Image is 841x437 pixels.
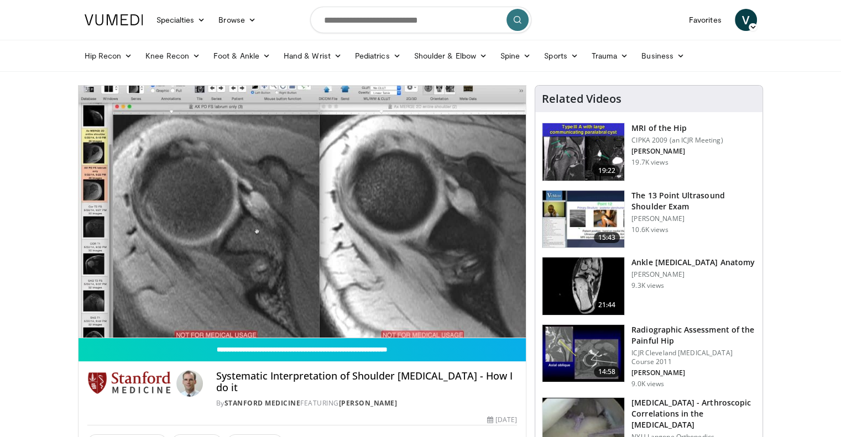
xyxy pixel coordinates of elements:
[139,45,207,67] a: Knee Recon
[494,45,537,67] a: Spine
[216,370,517,394] h4: Systematic Interpretation of Shoulder [MEDICAL_DATA] - How I do it
[631,281,664,290] p: 9.3K views
[542,325,624,382] img: f49b17fa-a2fd-445a-b8a9-f016ebcab4ce.150x105_q85_crop-smart_upscale.jpg
[635,45,691,67] a: Business
[631,147,723,156] p: [PERSON_NAME]
[542,190,756,249] a: 15:43 The 13 Point Ultrasound Shoulder Exam [PERSON_NAME] 10.6K views
[85,14,143,25] img: VuMedi Logo
[631,324,756,346] h3: Radiographic Assessment of the Painful Hip
[594,299,620,310] span: 21:44
[542,123,756,181] a: 19:22 MRI of the Hip CIPKA 2009 (an ICJR Meeting) [PERSON_NAME] 19.7K views
[87,370,172,397] img: Stanford Medicine
[212,9,263,31] a: Browse
[78,45,139,67] a: Hip Recon
[542,324,756,388] a: 14:58 Radiographic Assessment of the Painful Hip ICJR Cleveland [MEDICAL_DATA] Course 2011 [PERSO...
[176,370,203,397] img: Avatar
[631,158,668,167] p: 19.7K views
[631,368,756,377] p: [PERSON_NAME]
[216,398,517,408] div: By FEATURING
[207,45,277,67] a: Foot & Ankle
[150,9,212,31] a: Specialties
[631,380,664,388] p: 9.0K views
[631,270,755,279] p: [PERSON_NAME]
[631,214,756,223] p: [PERSON_NAME]
[631,349,756,366] p: ICJR Cleveland [MEDICAL_DATA] Course 2011
[542,123,624,181] img: applegate_-_mri_napa_2.png.150x105_q85_crop-smart_upscale.jpg
[594,165,620,176] span: 19:22
[310,7,531,33] input: Search topics, interventions
[339,398,398,408] a: [PERSON_NAME]
[594,232,620,243] span: 15:43
[542,257,756,315] a: 21:44 Ankle [MEDICAL_DATA] Anatomy [PERSON_NAME] 9.3K views
[277,45,348,67] a: Hand & Wrist
[682,9,728,31] a: Favorites
[631,397,756,430] h3: [MEDICAL_DATA] - Arthroscopic Correlations in the [MEDICAL_DATA]
[537,45,585,67] a: Sports
[408,45,494,67] a: Shoulder & Elbow
[631,257,755,268] h3: Ankle [MEDICAL_DATA] Anatomy
[224,398,301,408] a: Stanford Medicine
[542,191,624,248] img: 7b323ec8-d3a2-4ab0-9251-f78bf6f4eb32.150x105_q85_crop-smart_upscale.jpg
[735,9,757,31] a: V
[542,92,621,106] h4: Related Videos
[631,136,723,145] p: CIPKA 2009 (an ICJR Meeting)
[631,190,756,212] h3: The 13 Point Ultrasound Shoulder Exam
[585,45,635,67] a: Trauma
[594,366,620,377] span: 14:58
[631,123,723,134] h3: MRI of the Hip
[631,225,668,234] p: 10.6K views
[79,86,526,338] video-js: Video Player
[487,415,517,425] div: [DATE]
[542,257,624,315] img: f6dda3b9-3165-47fe-aa3e-8962140dad42.150x105_q85_crop-smart_upscale.jpg
[348,45,408,67] a: Pediatrics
